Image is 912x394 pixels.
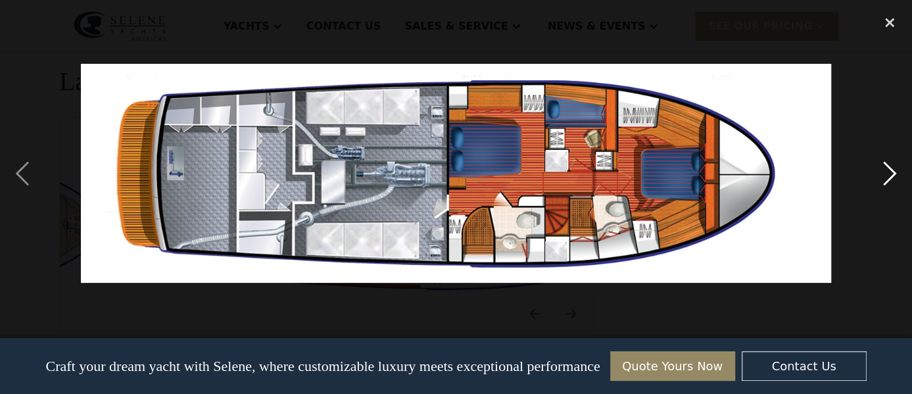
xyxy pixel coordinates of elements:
div: next image [867,8,912,339]
img: 6717e51a568b34f160a4eb69_draw6-2.jpg [81,64,832,283]
div: close lightbox [867,8,912,37]
p: Craft your dream yacht with Selene, where customizable luxury meets exceptional performance [45,358,600,375]
a: Contact Us [742,351,867,381]
a: Quote Yours Now [610,351,735,381]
